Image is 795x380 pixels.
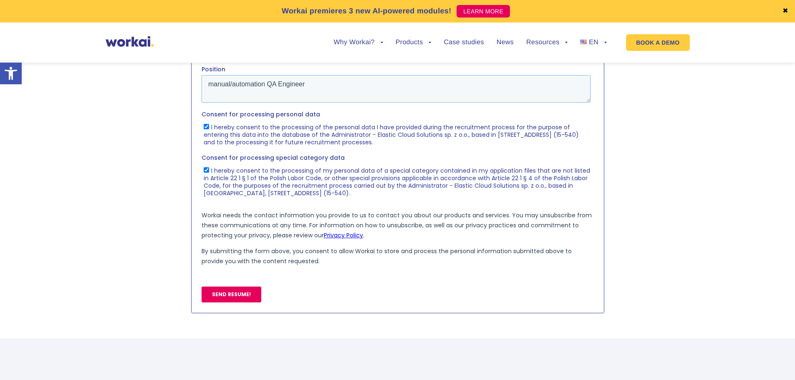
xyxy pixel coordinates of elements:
a: BOOK A DEMO [626,34,689,51]
a: LEARN MORE [457,5,510,18]
p: Workai premieres 3 new AI-powered modules! [282,5,452,17]
a: Case studies [444,39,484,46]
a: Why Workai? [333,39,383,46]
a: Products [396,39,432,46]
a: ✖ [782,8,788,15]
a: News [497,39,514,46]
a: Resources [526,39,568,46]
span: EN [589,39,598,46]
